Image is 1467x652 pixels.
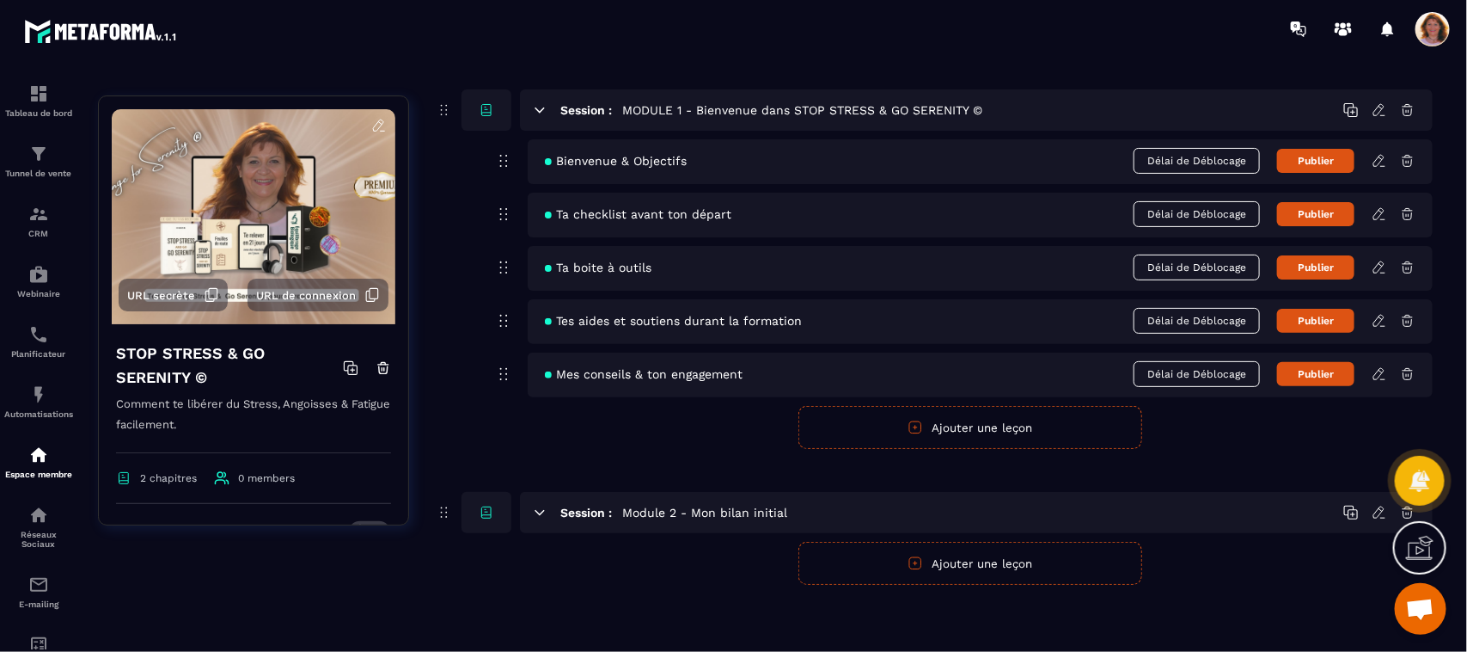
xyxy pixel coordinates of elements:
a: Ouvrir le chat [1395,583,1446,635]
img: email [28,575,49,595]
img: social-network [28,505,49,526]
a: formationformationTableau de bord [4,71,73,131]
img: logo [24,15,179,46]
img: automations [28,445,49,465]
img: formation [28,204,49,225]
span: Délai de Déblocage [1134,255,1260,280]
button: Ajouter une leçon [798,542,1142,585]
img: scheduler [28,324,49,345]
button: URL de connexion [248,279,388,311]
a: automationsautomationsEspace membre [4,432,73,492]
p: Comment te libérer du Stress, Angoisses & Fatigue facilement. [116,394,391,453]
button: Ajouter une leçon [798,406,1142,449]
h5: Module 2 - Mon bilan initial [622,504,787,521]
span: Bienvenue & Objectifs [545,154,687,168]
span: URL secrète [127,289,195,302]
span: Ta checklist avant ton départ [545,207,731,221]
span: Délai de Déblocage [1134,308,1260,334]
button: URL secrète [119,279,228,311]
p: E-mailing [4,600,73,609]
button: Publier [1277,149,1354,173]
img: automations [28,264,49,285]
span: Délai de Déblocage [1134,361,1260,387]
p: Tableau de bord [4,108,73,118]
h6: Session : [560,506,612,520]
p: Réseaux Sociaux [4,530,73,549]
a: social-networksocial-networkRéseaux Sociaux [4,492,73,562]
h6: Session : [560,103,612,117]
button: Publier [1277,309,1354,333]
span: Délai de Déblocage [1134,148,1260,174]
button: Publier [1277,255,1354,280]
p: Tunnel de vente [4,169,73,178]
span: 2 chapitres [140,472,197,484]
span: Mes conseils & ton engagement [545,367,743,381]
a: automationsautomationsWebinaire [4,251,73,311]
button: Publier [1277,202,1354,226]
p: Webinaire [4,289,73,298]
span: Ta boite à outils [545,261,651,274]
p: CRM [4,229,73,238]
h5: MODULE 1 - Bienvenue dans STOP STRESS & GO SERENITY © [622,101,982,119]
img: background [112,109,395,324]
h4: STOP STRESS & GO SERENITY © [116,341,343,390]
span: 0 members [238,472,295,484]
a: formationformationTunnel de vente [4,131,73,191]
a: schedulerschedulerPlanificateur [4,311,73,372]
p: Planificateur [4,349,73,359]
span: Délai de Déblocage [1134,201,1260,227]
span: URL de connexion [256,289,356,302]
span: Tes aides et soutiens durant la formation [545,314,802,328]
img: formation [28,83,49,104]
a: automationsautomationsAutomatisations [4,372,73,432]
img: formation [28,144,49,164]
img: automations [28,384,49,405]
button: Publier [1277,362,1354,386]
p: Automatisations [4,409,73,419]
p: Espace membre [4,470,73,479]
a: formationformationCRM [4,191,73,251]
a: emailemailE-mailing [4,562,73,622]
